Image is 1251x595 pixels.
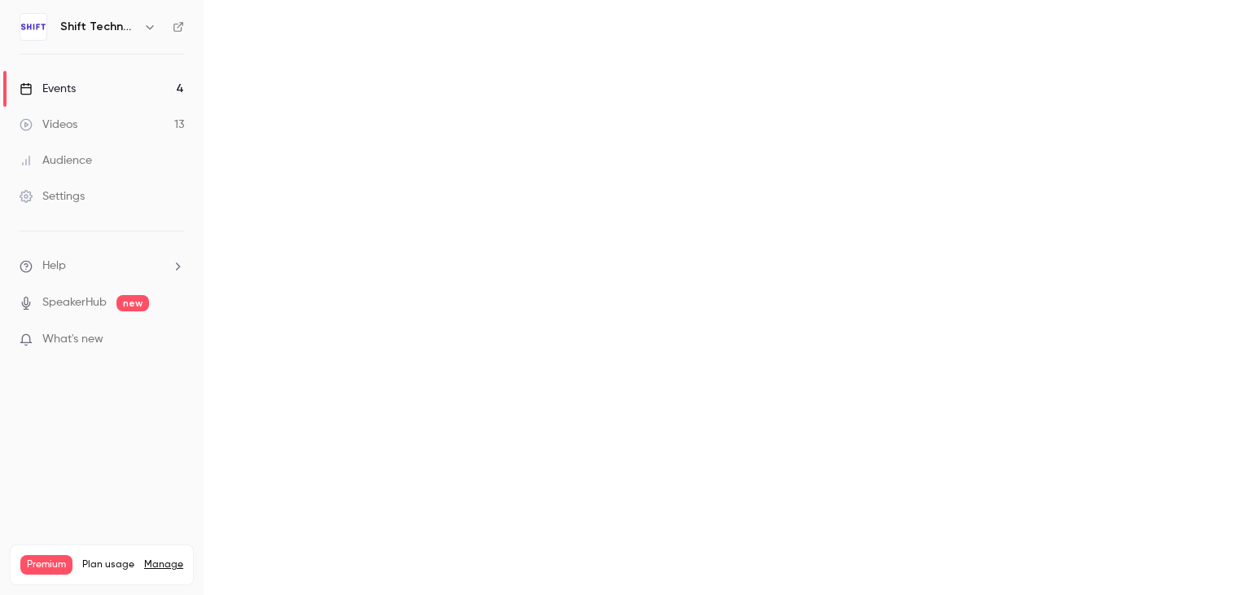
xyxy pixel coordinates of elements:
[20,81,76,97] div: Events
[20,258,184,275] li: help-dropdown-opener
[42,294,107,311] a: SpeakerHub
[20,188,85,205] div: Settings
[116,295,149,311] span: new
[144,558,183,571] a: Manage
[165,333,184,347] iframe: Noticeable Trigger
[20,117,77,133] div: Videos
[82,558,134,571] span: Plan usage
[20,555,72,575] span: Premium
[42,258,66,275] span: Help
[42,331,103,348] span: What's new
[20,14,46,40] img: Shift Technology
[20,152,92,169] div: Audience
[60,19,137,35] h6: Shift Technology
